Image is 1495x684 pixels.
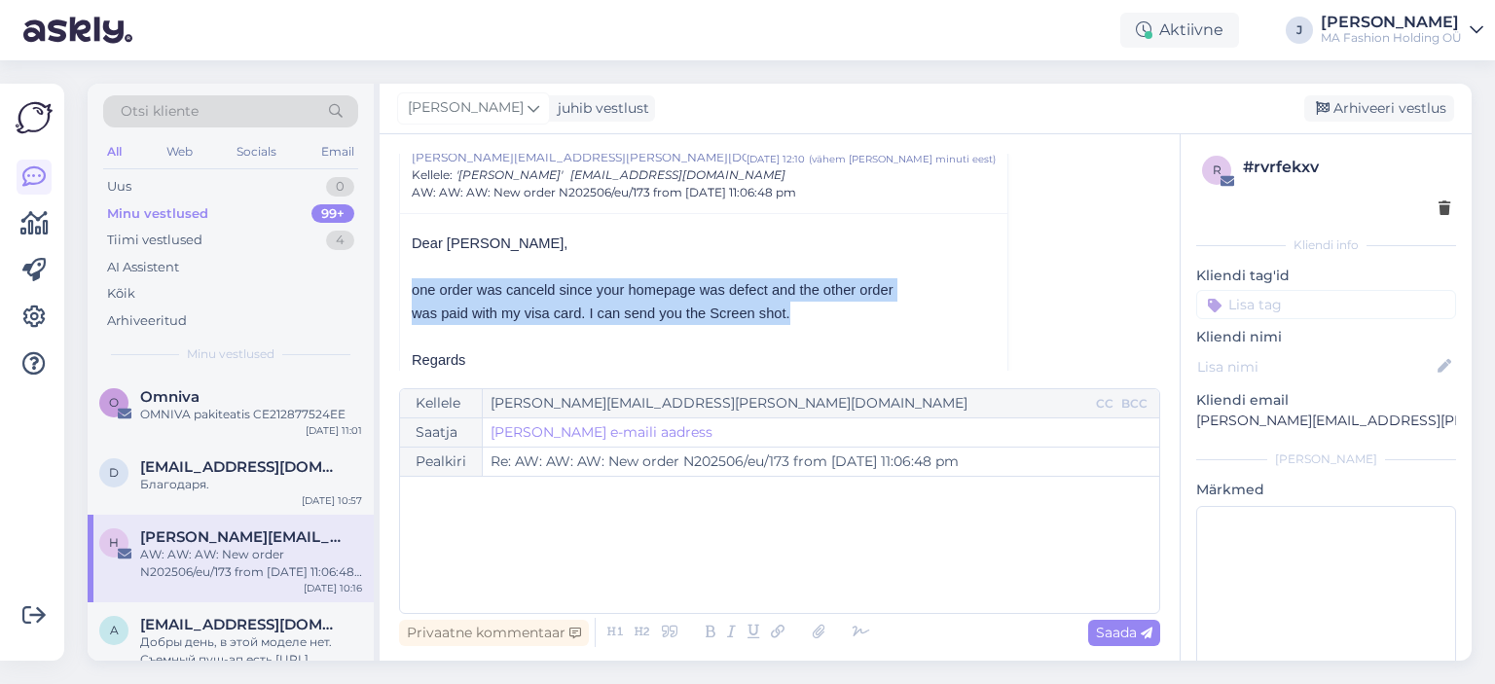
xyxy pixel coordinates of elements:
[1197,356,1434,378] input: Lisa nimi
[233,139,280,164] div: Socials
[1096,624,1152,641] span: Saada
[1243,156,1450,179] div: # rvrfekxv
[187,345,274,363] span: Minu vestlused
[302,493,362,508] div: [DATE] 10:57
[491,422,712,443] a: [PERSON_NAME] e-maili aadress
[107,177,131,197] div: Uus
[1321,30,1462,46] div: MA Fashion Holding OÜ
[140,458,343,476] span: dshkodrova@aol.co.uk
[1092,395,1117,413] div: CC
[140,406,362,423] div: OMNIVA pakiteatis CE212877524EE
[109,395,119,410] span: O
[1120,13,1239,48] div: Aktiivne
[1286,17,1313,44] div: J
[456,167,563,182] span: '[PERSON_NAME]'
[408,97,524,119] span: [PERSON_NAME]
[311,204,354,224] div: 99+
[1196,411,1456,431] p: [PERSON_NAME][EMAIL_ADDRESS][PERSON_NAME][DOMAIN_NAME]
[326,177,354,197] div: 0
[107,284,135,304] div: Kõik
[109,465,119,480] span: d
[570,167,785,182] span: [EMAIL_ADDRESS][DOMAIN_NAME]
[809,152,996,166] div: ( vähem [PERSON_NAME] minuti eest )
[1117,395,1151,413] div: BCC
[140,546,362,581] div: AW: AW: AW: New order N202506/eu/173 from [DATE] 11:06:48 pm
[140,616,343,633] span: alusik1000@gmail.com
[107,258,179,277] div: AI Assistent
[1196,290,1456,319] input: Lisa tag
[483,389,1092,417] input: Recepient...
[1196,390,1456,411] p: Kliendi email
[107,231,202,250] div: Tiimi vestlused
[140,388,200,406] span: Omniva
[1213,162,1222,177] span: r
[16,99,53,136] img: Askly Logo
[412,282,893,298] span: one order was canceld since your homepage was defect and the other order
[412,167,453,182] span: Kellele :
[1196,266,1456,286] p: Kliendi tag'id
[550,98,649,119] div: juhib vestlust
[140,476,362,493] div: Благодаря.
[400,418,483,447] div: Saatja
[107,204,208,224] div: Minu vestlused
[140,633,362,668] div: Добры день, в этой моделе нет. Съемный пуш-ап есть [URL][DOMAIN_NAME] в другой моделе этой серии
[140,528,343,546] span: helena.mueller@mailbox.org
[1196,450,1456,468] div: [PERSON_NAME]
[412,306,790,321] span: was paid with my visa card. I can send you the Screen shot.
[304,581,362,595] div: [DATE] 10:16
[109,535,119,550] span: h
[103,139,126,164] div: All
[412,352,465,368] span: Regards
[400,448,483,476] div: Pealkiri
[1321,15,1462,30] div: [PERSON_NAME]
[163,139,197,164] div: Web
[1196,327,1456,347] p: Kliendi nimi
[110,623,119,637] span: a
[400,389,483,417] div: Kellele
[1196,236,1456,254] div: Kliendi info
[107,311,187,331] div: Arhiveeritud
[317,139,358,164] div: Email
[412,235,567,251] span: Dear [PERSON_NAME],
[326,231,354,250] div: 4
[1304,95,1454,122] div: Arhiveeri vestlus
[412,149,747,166] span: [PERSON_NAME][EMAIL_ADDRESS][PERSON_NAME][DOMAIN_NAME]
[121,101,199,122] span: Otsi kliente
[1196,480,1456,500] p: Märkmed
[483,448,1159,476] input: Write subject here...
[399,620,589,646] div: Privaatne kommentaar
[747,152,805,166] div: [DATE] 12:10
[306,423,362,438] div: [DATE] 11:01
[1321,15,1483,46] a: [PERSON_NAME]MA Fashion Holding OÜ
[412,184,796,201] span: AW: AW: AW: New order N202506/eu/173 from [DATE] 11:06:48 pm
